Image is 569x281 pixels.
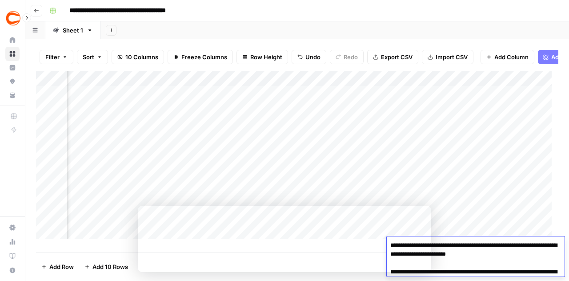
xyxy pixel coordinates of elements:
[45,53,60,61] span: Filter
[5,88,20,102] a: Your Data
[36,260,79,274] button: Add Row
[79,260,133,274] button: Add 10 Rows
[92,262,128,271] span: Add 10 Rows
[5,220,20,235] a: Settings
[181,53,227,61] span: Freeze Columns
[436,53,468,61] span: Import CSV
[5,10,21,26] img: Covers Logo
[381,53,413,61] span: Export CSV
[5,33,20,47] a: Home
[138,206,431,272] iframe: Survey from AirOps
[5,47,20,61] a: Browse
[5,7,20,29] button: Workspace: Covers
[168,50,233,64] button: Freeze Columns
[5,74,20,89] a: Opportunities
[5,61,20,75] a: Insights
[49,262,74,271] span: Add Row
[292,50,326,64] button: Undo
[63,26,83,35] div: Sheet 1
[305,53,321,61] span: Undo
[481,50,534,64] button: Add Column
[45,21,100,39] a: Sheet 1
[422,50,473,64] button: Import CSV
[5,235,20,249] a: Usage
[330,50,364,64] button: Redo
[83,53,94,61] span: Sort
[5,249,20,263] a: Learning Hub
[5,263,20,277] button: Help + Support
[250,53,282,61] span: Row Height
[125,53,158,61] span: 10 Columns
[367,50,418,64] button: Export CSV
[77,50,108,64] button: Sort
[40,50,73,64] button: Filter
[494,53,529,61] span: Add Column
[112,50,164,64] button: 10 Columns
[344,53,358,61] span: Redo
[236,50,288,64] button: Row Height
